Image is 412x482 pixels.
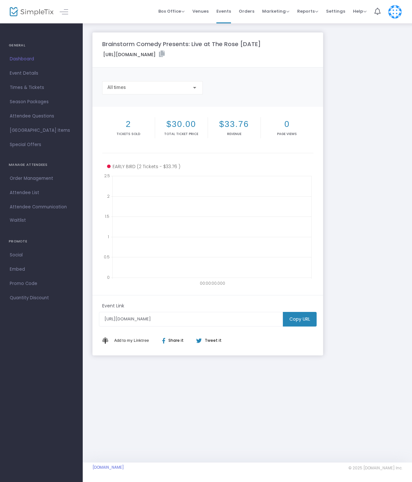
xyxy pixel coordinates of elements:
span: Dashboard [10,55,73,63]
h4: MANAGE ATTENDEES [9,158,74,171]
span: Reports [297,8,318,14]
h4: GENERAL [9,39,74,52]
h2: 2 [103,119,153,129]
h4: PROMOTE [9,235,74,248]
text: 0 [107,275,110,280]
span: [GEOGRAPHIC_DATA] Items [10,126,73,135]
span: Attendee Communication [10,203,73,211]
img: linktree [102,337,113,343]
span: Social [10,251,73,259]
text: 00:00:00.000 [200,280,225,286]
span: Attendee List [10,189,73,197]
span: Venues [192,3,209,19]
p: Revenue [209,131,259,136]
span: Settings [326,3,345,19]
span: Promo Code [10,279,73,288]
text: 1 [108,234,109,239]
label: [URL][DOMAIN_NAME] [103,51,165,58]
a: [DOMAIN_NAME] [92,465,124,470]
div: Share it [156,338,196,343]
span: Special Offers [10,141,73,149]
span: © 2025 [DOMAIN_NAME] Inc. [348,465,402,471]
text: 0.5 [104,254,110,260]
span: Waitlist [10,217,26,224]
span: Quantity Discount [10,294,73,302]
h2: $33.76 [209,119,259,129]
p: Page Views [262,131,312,136]
span: Season Packages [10,98,73,106]
span: Orders [239,3,254,19]
span: Marketing [262,8,289,14]
div: Tweet it [190,338,225,343]
m-panel-subtitle: Event Link [102,303,124,309]
span: Events [216,3,231,19]
m-panel-title: Brainstorm Comedy Presents: Live at The Rose [DATE] [102,40,261,48]
span: Embed [10,265,73,274]
text: 1.5 [105,214,109,219]
p: Total Ticket Price [156,131,206,136]
span: Attendee Questions [10,112,73,120]
text: 2.5 [104,173,110,179]
span: Help [353,8,367,14]
span: All times [107,85,126,90]
span: Add to my Linktree [114,338,149,343]
h2: $30.00 [156,119,206,129]
button: Add This to My Linktree [113,333,151,348]
h2: 0 [262,119,312,129]
m-button: Copy URL [283,312,317,327]
span: Box Office [158,8,185,14]
span: Event Details [10,69,73,78]
p: Tickets sold [103,131,153,136]
span: Order Management [10,174,73,183]
span: Times & Tickets [10,83,73,92]
text: 2 [107,193,110,199]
